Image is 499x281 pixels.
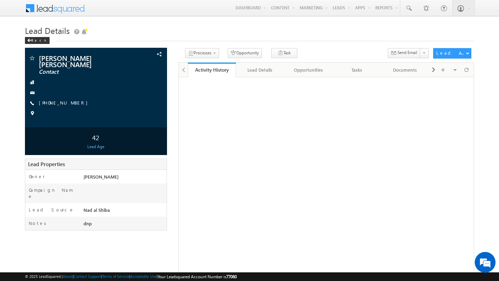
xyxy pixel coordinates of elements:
span: [PERSON_NAME] [84,174,119,180]
label: Lead Source [29,207,74,213]
label: Owner [29,173,45,180]
span: Lead Properties [28,161,65,167]
span: [PHONE_NUMBER] [39,100,91,107]
a: Documents [381,63,430,77]
span: [PERSON_NAME] [PERSON_NAME] [39,55,126,67]
a: Lead Details [236,63,284,77]
a: Tasks [333,63,381,77]
span: © 2025 LeadSquared | | | | | [25,273,237,280]
span: Contact [39,69,126,75]
a: Acceptable Use [130,274,157,279]
span: Your Leadsquared Account Number is [158,274,237,279]
a: Activity History [188,63,236,77]
span: 77060 [226,274,237,279]
label: Campaign Name [29,187,77,199]
div: Lead Age [27,144,165,150]
div: Nad al Shiba [82,207,167,216]
button: Processes [185,48,219,58]
span: dnp [84,220,92,226]
div: Activity History [193,66,231,73]
div: Tasks [338,66,375,74]
div: 42 [27,131,165,144]
div: Back [25,37,50,44]
button: Task [271,48,297,58]
a: Terms of Service [102,274,129,279]
span: Lead Details [25,25,70,36]
button: Opportunity [228,48,262,58]
span: Processes [194,50,211,55]
div: Lead Details [242,66,278,74]
button: Lead Actions [433,48,471,58]
div: Opportunities [290,66,327,74]
a: Back [25,37,53,43]
div: Documents [387,66,423,74]
a: About [63,274,73,279]
span: Send Email [397,49,417,56]
div: Lead Actions [436,50,466,56]
label: Notes [29,220,49,226]
button: Send Email [388,48,420,58]
a: Opportunities [284,63,333,77]
a: Contact Support [74,274,101,279]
